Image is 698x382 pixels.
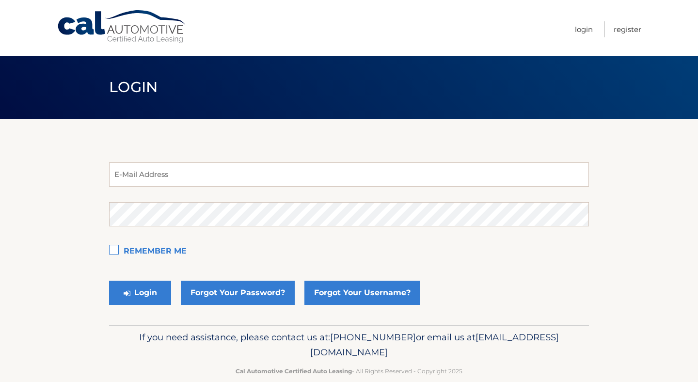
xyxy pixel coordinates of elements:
label: Remember Me [109,242,589,261]
a: Cal Automotive [57,10,188,44]
a: Forgot Your Username? [304,281,420,305]
span: Login [109,78,158,96]
button: Login [109,281,171,305]
span: [PHONE_NUMBER] [330,332,416,343]
p: - All Rights Reserved - Copyright 2025 [115,366,583,376]
a: Register [614,21,641,37]
strong: Cal Automotive Certified Auto Leasing [236,367,352,375]
input: E-Mail Address [109,162,589,187]
p: If you need assistance, please contact us at: or email us at [115,330,583,361]
a: Forgot Your Password? [181,281,295,305]
a: Login [575,21,593,37]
